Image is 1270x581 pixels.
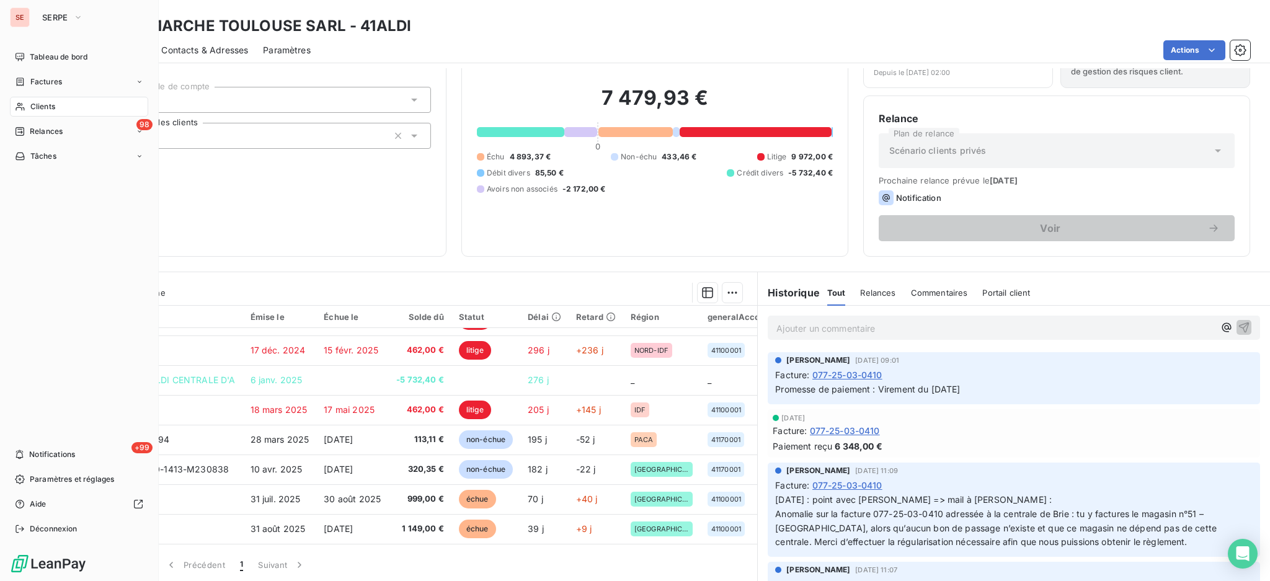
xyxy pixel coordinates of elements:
[459,460,513,479] span: non-échue
[29,449,75,460] span: Notifications
[396,523,444,535] span: 1 149,00 €
[30,76,62,87] span: Factures
[158,552,233,578] button: Précédent
[855,357,899,364] span: [DATE] 09:01
[42,12,68,22] span: SERPE
[634,525,689,533] span: [GEOGRAPHIC_DATA]
[634,347,668,354] span: NORD-IDF
[396,374,444,386] span: -5 732,40 €
[30,101,55,112] span: Clients
[459,490,496,508] span: échue
[767,151,787,162] span: Litige
[459,341,491,360] span: litige
[396,493,444,505] span: 999,00 €
[251,523,306,534] span: 31 août 2025
[835,440,882,453] span: 6 348,00 €
[487,184,557,195] span: Avoirs non associés
[396,312,444,322] div: Solde dû
[251,494,301,504] span: 31 juil. 2025
[855,566,897,574] span: [DATE] 11:07
[86,375,236,385] span: ALDI SAU F041ALDI CENTRALE D'A
[528,434,547,445] span: 195 j
[791,151,833,162] span: 9 972,00 €
[396,404,444,416] span: 462,00 €
[711,495,741,503] span: 41100001
[251,404,308,415] span: 18 mars 2025
[775,479,809,492] span: Facture :
[30,126,63,137] span: Relances
[786,355,850,366] span: [PERSON_NAME]
[894,223,1207,233] span: Voir
[459,312,513,322] div: Statut
[634,436,654,443] span: PACA
[459,520,496,538] span: échue
[576,464,596,474] span: -22 j
[251,434,309,445] span: 28 mars 2025
[528,312,561,322] div: Délai
[487,167,530,179] span: Débit divers
[775,384,960,394] span: Promesse de paiement : Virement du [DATE]
[786,564,850,575] span: [PERSON_NAME]
[396,463,444,476] span: 320,35 €
[662,151,696,162] span: 433,46 €
[810,424,880,437] span: 077-25-03-0410
[251,464,303,474] span: 10 avr. 2025
[528,523,544,534] span: 39 j
[708,375,711,385] span: _
[621,151,657,162] span: Non-échu
[477,86,833,123] h2: 7 479,93 €
[827,288,846,298] span: Tout
[535,167,564,179] span: 85,50 €
[982,288,1030,298] span: Portail client
[889,144,986,157] span: Scénario clients privés
[631,375,634,385] span: _
[528,375,549,385] span: 276 j
[775,494,1219,548] span: [DATE] : point avec [PERSON_NAME] => mail à [PERSON_NAME] : Anomalie sur la facture 077-25-03-041...
[100,60,431,77] span: Propriétés Client
[758,285,820,300] h6: Historique
[10,554,87,574] img: Logo LeanPay
[576,434,595,445] span: -52 j
[324,494,381,504] span: 30 août 2025
[879,111,1235,126] h6: Relance
[990,175,1018,185] span: [DATE]
[251,552,313,578] button: Suivant
[773,440,832,453] span: Paiement reçu
[634,406,646,414] span: IDF
[576,404,601,415] span: +145 j
[263,44,311,56] span: Paramètres
[136,119,153,130] span: 98
[10,494,148,514] a: Aide
[459,430,513,449] span: non-échue
[711,525,741,533] span: 41100001
[1228,539,1258,569] div: Open Intercom Messenger
[324,434,353,445] span: [DATE]
[109,15,411,37] h3: ALDI MARCHE TOULOUSE SARL - 41ALDI
[775,368,809,381] span: Facture :
[781,414,805,422] span: [DATE]
[324,312,381,322] div: Échue le
[30,51,87,63] span: Tableau de bord
[576,312,616,322] div: Retard
[812,368,882,381] span: 077-25-03-0410
[708,312,781,322] div: generalAccountId
[161,44,248,56] span: Contacts & Adresses
[711,466,740,473] span: 41170001
[576,345,603,355] span: +236 j
[86,311,236,322] div: Référence
[251,312,309,322] div: Émise le
[855,467,898,474] span: [DATE] 11:09
[911,288,968,298] span: Commentaires
[1163,40,1225,60] button: Actions
[631,312,693,322] div: Région
[528,494,543,504] span: 70 j
[812,479,882,492] span: 077-25-03-0410
[131,442,153,453] span: +99
[634,466,689,473] span: [GEOGRAPHIC_DATA]
[879,175,1235,185] span: Prochaine relance prévue le
[240,559,243,571] span: 1
[10,7,30,27] div: SE
[528,464,548,474] span: 182 j
[30,474,114,485] span: Paramètres et réglages
[459,401,491,419] span: litige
